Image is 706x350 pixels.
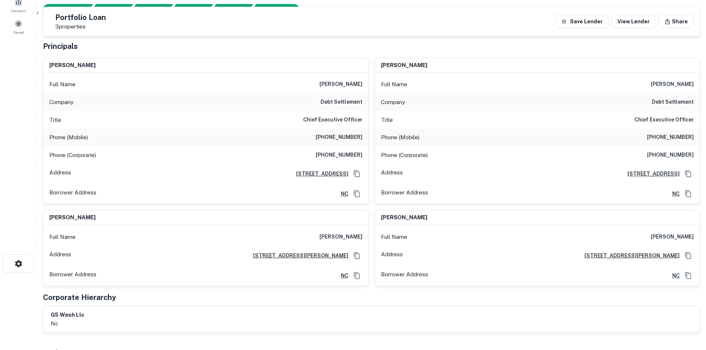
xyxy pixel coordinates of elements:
a: [STREET_ADDRESS][PERSON_NAME] [247,251,348,260]
h6: [PHONE_NUMBER] [316,133,362,142]
h5: Portfolio Loan [55,14,106,21]
p: Company [381,98,405,107]
button: Copy Address [351,250,362,261]
a: View Lender [611,15,656,28]
h6: g5 wash llc [51,311,84,319]
button: Copy Address [351,168,362,179]
h5: Principals [43,41,78,52]
p: Phone (Corporate) [381,151,428,160]
h6: [PERSON_NAME] [381,61,427,70]
button: Save Lender [555,15,609,28]
a: Saved [2,17,35,37]
a: [STREET_ADDRESS] [622,170,680,178]
div: Your request is received and processing... [89,4,133,15]
iframe: Chat Widget [669,291,706,326]
button: Copy Address [351,188,362,199]
p: Full Name [49,80,76,89]
a: [STREET_ADDRESS] [290,170,348,178]
h6: debt settlement [321,98,362,107]
p: Title [381,116,393,124]
a: NC [666,190,680,198]
h6: [PERSON_NAME] [319,80,362,89]
p: Address [381,168,403,179]
h6: [PERSON_NAME] [49,61,96,70]
p: Borrower Address [49,188,96,199]
p: Company [49,98,73,107]
h6: [PHONE_NUMBER] [647,133,694,142]
button: Share [659,15,694,28]
div: Documents found, AI parsing details... [129,4,173,15]
p: Phone (Corporate) [49,151,96,160]
p: Full Name [381,233,407,241]
a: NC [335,271,348,280]
h6: debt settlement [652,98,694,107]
a: [STREET_ADDRESS][PERSON_NAME] [579,251,680,260]
a: NC [335,190,348,198]
p: Full Name [381,80,407,89]
h6: Chief Executive Officer [303,116,362,124]
div: AI fulfillment process complete. [250,4,308,15]
p: Phone (Mobile) [49,133,88,142]
p: Title [49,116,61,124]
p: Address [381,250,403,261]
h6: [PHONE_NUMBER] [647,151,694,160]
p: Address [49,168,71,179]
h6: [PERSON_NAME] [651,80,694,89]
p: nc [51,319,84,328]
button: Copy Address [683,188,694,199]
p: 3 properties [55,23,106,30]
p: Borrower Address [381,188,428,199]
a: NC [666,271,680,280]
h6: [PERSON_NAME] [381,213,427,222]
div: Principals found, still searching for contact information. This may take time... [209,4,253,15]
h6: [PERSON_NAME] [319,233,362,241]
button: Copy Address [683,168,694,179]
h6: Chief Executive Officer [634,116,694,124]
span: Saved [13,29,24,35]
h6: [PERSON_NAME] [49,213,96,222]
h5: Corporate Hierarchy [43,292,116,303]
h6: [PERSON_NAME] [651,233,694,241]
p: Borrower Address [381,270,428,281]
div: Sending borrower request to AI... [34,4,90,15]
p: Address [49,250,71,261]
span: Contacts [11,8,26,14]
button: Copy Address [351,270,362,281]
div: Principals found, AI now looking for contact information... [169,4,213,15]
p: Phone (Mobile) [381,133,420,142]
p: Full Name [49,233,76,241]
button: Copy Address [683,250,694,261]
button: Copy Address [683,270,694,281]
h6: [PHONE_NUMBER] [316,151,362,160]
p: Borrower Address [49,270,96,281]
